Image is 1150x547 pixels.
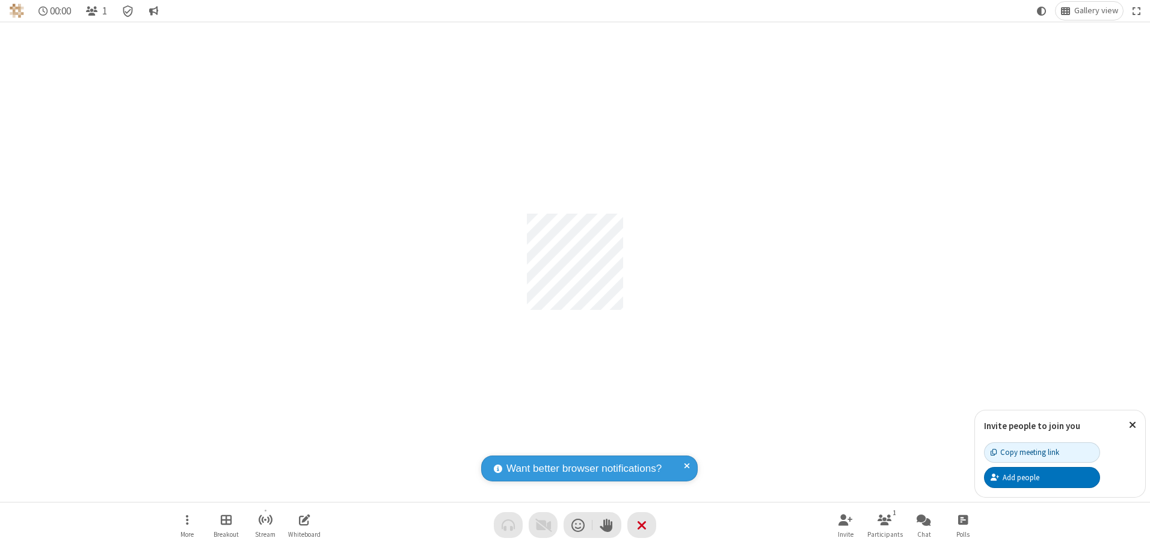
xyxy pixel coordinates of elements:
[81,2,112,20] button: Open participant list
[917,531,931,538] span: Chat
[50,5,71,17] span: 00:00
[529,512,558,538] button: Video
[117,2,140,20] div: Meeting details Encryption enabled
[247,508,283,542] button: Start streaming
[1120,410,1145,440] button: Close popover
[506,461,662,477] span: Want better browser notifications?
[288,531,321,538] span: Whiteboard
[945,508,981,542] button: Open poll
[102,5,107,17] span: 1
[991,447,1059,458] div: Copy meeting link
[286,508,322,542] button: Open shared whiteboard
[867,531,903,538] span: Participants
[838,531,853,538] span: Invite
[10,4,24,18] img: QA Selenium DO NOT DELETE OR CHANGE
[208,508,244,542] button: Manage Breakout Rooms
[34,2,76,20] div: Timer
[564,512,592,538] button: Send a reaction
[592,512,621,538] button: Raise hand
[1056,2,1123,20] button: Change layout
[828,508,864,542] button: Invite participants (Alt+I)
[984,467,1100,487] button: Add people
[214,531,239,538] span: Breakout
[1074,6,1118,16] span: Gallery view
[180,531,194,538] span: More
[906,508,942,542] button: Open chat
[494,512,523,538] button: Audio problem - check your Internet connection or call by phone
[984,442,1100,463] button: Copy meeting link
[890,507,900,518] div: 1
[255,531,275,538] span: Stream
[169,508,205,542] button: Open menu
[1128,2,1146,20] button: Fullscreen
[1032,2,1051,20] button: Using system theme
[956,531,970,538] span: Polls
[627,512,656,538] button: End or leave meeting
[867,508,903,542] button: Open participant list
[144,2,163,20] button: Conversation
[984,420,1080,431] label: Invite people to join you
